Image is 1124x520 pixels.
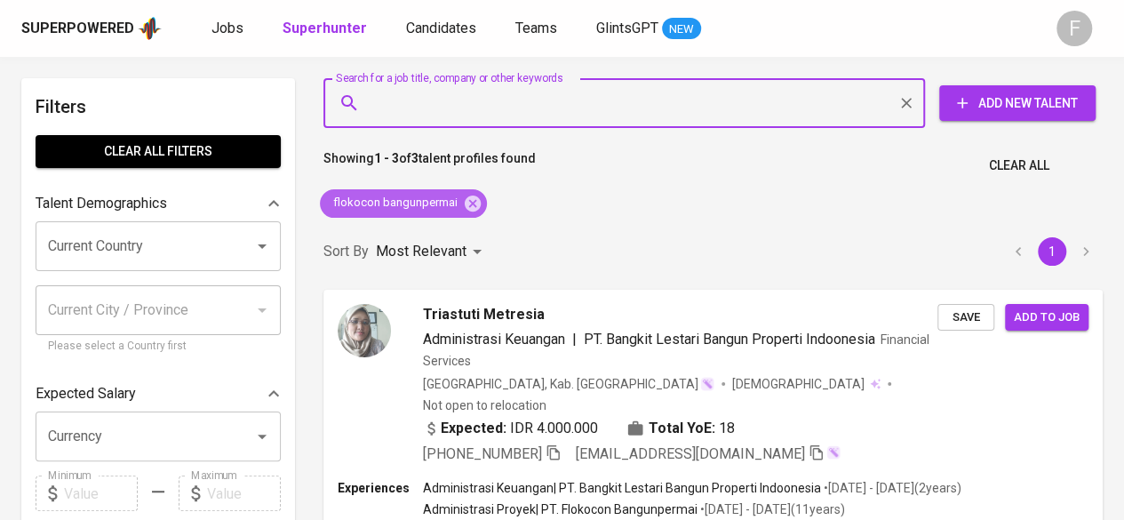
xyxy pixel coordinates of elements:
p: Showing of talent profiles found [323,149,536,182]
a: Superpoweredapp logo [21,15,162,42]
span: Clear All [989,155,1049,177]
div: Expected Salary [36,376,281,412]
input: Value [207,476,281,511]
div: Talent Demographics [36,186,281,221]
nav: pagination navigation [1001,237,1103,266]
span: Add New Talent [953,92,1081,115]
p: Sort By [323,241,369,262]
h6: Filters [36,92,281,121]
div: flokocon bangunpermai [320,189,487,218]
b: 3 [411,151,419,165]
button: Open [250,234,275,259]
p: Administrasi Keuangan | PT. Bangkit Lestari Bangun Properti Indoonesia [423,479,821,497]
img: magic_wand.svg [700,377,714,391]
img: dfd742562863bcf305eed9c8eecb1f92.jpg [338,304,391,357]
span: Triastuti Metresia [423,304,545,325]
a: Candidates [406,18,480,40]
b: Expected: [441,418,506,439]
span: 18 [719,418,735,439]
img: magic_wand.svg [826,445,841,460]
div: IDR 4.000.000 [423,418,598,439]
span: GlintsGPT [596,20,658,36]
span: Save [946,308,985,328]
p: Not open to relocation [423,396,546,414]
span: | [572,329,577,350]
span: Candidates [406,20,476,36]
a: Teams [515,18,561,40]
button: Clear [894,91,919,116]
p: Please select a Country first [48,338,268,356]
a: GlintsGPT NEW [596,18,701,40]
input: Value [64,476,138,511]
p: Experiences [338,479,423,497]
span: Clear All filters [50,140,267,163]
span: Financial Services [423,332,929,368]
span: Add to job [1014,308,1080,328]
button: Add New Talent [939,85,1096,121]
p: Administrasi Proyek | PT. Flokocon Bangunpermai [423,500,698,518]
button: page 1 [1038,237,1066,266]
p: Talent Demographics [36,193,167,214]
button: Save [937,304,994,332]
span: Teams [515,20,557,36]
a: Superhunter [283,18,371,40]
p: • [DATE] - [DATE] ( 2 years ) [821,479,961,497]
button: Open [250,424,275,449]
button: Add to job [1005,304,1088,332]
span: Administrasi Keuangan [423,331,565,348]
span: [PHONE_NUMBER] [423,445,542,462]
p: Expected Salary [36,383,136,404]
span: flokocon bangunpermai [320,195,468,212]
img: app logo [138,15,162,42]
b: 1 - 3 [374,151,399,165]
span: [EMAIL_ADDRESS][DOMAIN_NAME] [576,445,805,462]
p: • [DATE] - [DATE] ( 11 years ) [698,500,845,518]
span: NEW [662,20,701,38]
span: PT. Bangkit Lestari Bangun Properti Indoonesia [584,331,875,348]
span: [DEMOGRAPHIC_DATA] [732,375,867,393]
b: Total YoE: [649,418,715,439]
div: Superpowered [21,19,134,39]
button: Clear All [982,149,1056,182]
b: Superhunter [283,20,367,36]
div: [GEOGRAPHIC_DATA], Kab. [GEOGRAPHIC_DATA] [423,375,714,393]
div: F [1056,11,1092,46]
span: Jobs [211,20,243,36]
button: Clear All filters [36,135,281,168]
p: Most Relevant [376,241,466,262]
div: Most Relevant [376,236,488,268]
a: Jobs [211,18,247,40]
